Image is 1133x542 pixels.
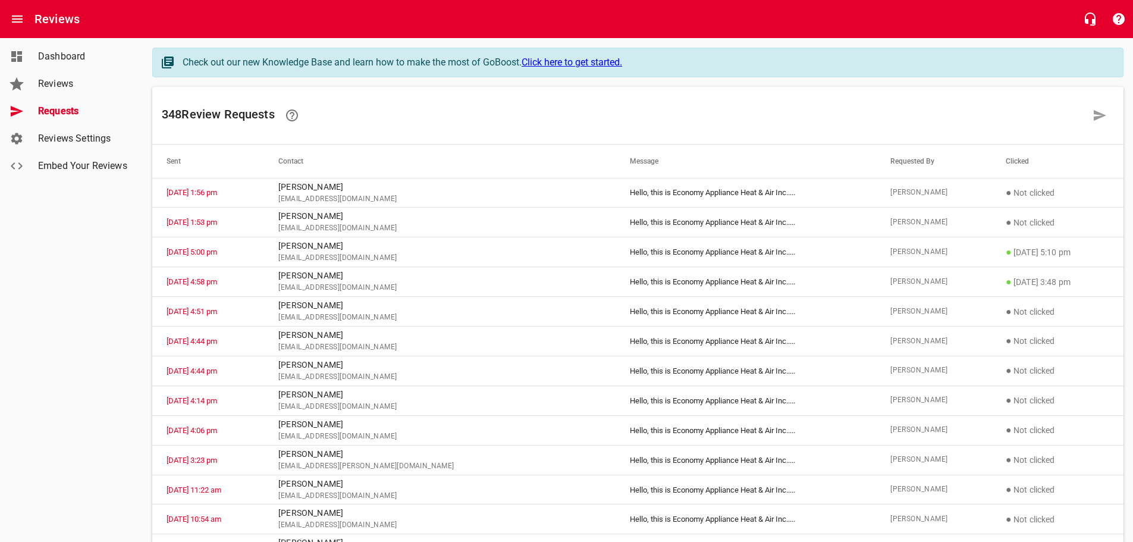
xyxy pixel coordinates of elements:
[38,131,128,146] span: Reviews Settings
[38,159,128,173] span: Embed Your Reviews
[616,445,876,475] td: Hello, this is Economy Appliance Heat & Air Inc.. ...
[278,210,601,223] p: [PERSON_NAME]
[890,336,977,347] span: [PERSON_NAME]
[890,484,977,496] span: [PERSON_NAME]
[890,513,977,525] span: [PERSON_NAME]
[890,217,977,228] span: [PERSON_NAME]
[167,307,217,316] a: [DATE] 4:51 pm
[616,297,876,327] td: Hello, this is Economy Appliance Heat & Air Inc.. ...
[616,145,876,178] th: Message
[991,145,1123,178] th: Clicked
[278,371,601,383] span: [EMAIL_ADDRESS][DOMAIN_NAME]
[278,282,601,294] span: [EMAIL_ADDRESS][DOMAIN_NAME]
[616,208,876,237] td: Hello, this is Economy Appliance Heat & Air Inc.. ...
[1006,423,1109,437] p: Not clicked
[1076,5,1104,33] button: Live Chat
[1085,101,1114,130] a: Request a review
[278,193,601,205] span: [EMAIL_ADDRESS][DOMAIN_NAME]
[1006,454,1012,465] span: ●
[167,426,217,435] a: [DATE] 4:06 pm
[278,223,601,234] span: [EMAIL_ADDRESS][DOMAIN_NAME]
[278,181,601,193] p: [PERSON_NAME]
[616,178,876,208] td: Hello, this is Economy Appliance Heat & Air Inc.. ...
[1006,186,1109,200] p: Not clicked
[890,454,977,466] span: [PERSON_NAME]
[1006,364,1109,378] p: Not clicked
[278,448,601,460] p: [PERSON_NAME]
[890,424,977,436] span: [PERSON_NAME]
[278,329,601,342] p: [PERSON_NAME]
[890,187,977,199] span: [PERSON_NAME]
[278,240,601,252] p: [PERSON_NAME]
[1006,305,1109,319] p: Not clicked
[890,306,977,318] span: [PERSON_NAME]
[278,431,601,443] span: [EMAIL_ADDRESS][DOMAIN_NAME]
[264,145,616,178] th: Contact
[1006,335,1012,346] span: ●
[278,389,601,401] p: [PERSON_NAME]
[278,490,601,502] span: [EMAIL_ADDRESS][DOMAIN_NAME]
[183,55,1111,70] div: Check out our new Knowledge Base and learn how to make the most of GoBoost.
[616,415,876,445] td: Hello, this is Economy Appliance Heat & Air Inc.. ...
[616,356,876,386] td: Hello, this is Economy Appliance Heat & Air Inc.. ...
[278,359,601,371] p: [PERSON_NAME]
[616,327,876,356] td: Hello, this is Economy Appliance Heat & Air Inc.. ...
[167,485,221,494] a: [DATE] 11:22 am
[1006,215,1109,230] p: Not clicked
[1006,394,1012,406] span: ●
[616,237,876,267] td: Hello, this is Economy Appliance Heat & Air Inc.. ...
[890,365,977,377] span: [PERSON_NAME]
[38,49,128,64] span: Dashboard
[3,5,32,33] button: Open drawer
[1006,365,1012,376] span: ●
[278,418,601,431] p: [PERSON_NAME]
[167,247,217,256] a: [DATE] 5:00 pm
[278,252,601,264] span: [EMAIL_ADDRESS][DOMAIN_NAME]
[1006,424,1012,436] span: ●
[167,277,217,286] a: [DATE] 4:58 pm
[34,10,80,29] h6: Reviews
[876,145,991,178] th: Requested By
[1006,217,1012,228] span: ●
[1006,187,1012,198] span: ●
[1006,453,1109,467] p: Not clicked
[1006,483,1109,497] p: Not clicked
[38,104,128,118] span: Requests
[152,145,264,178] th: Sent
[890,276,977,288] span: [PERSON_NAME]
[278,460,601,472] span: [EMAIL_ADDRESS][PERSON_NAME][DOMAIN_NAME]
[278,478,601,490] p: [PERSON_NAME]
[1006,334,1109,348] p: Not clicked
[1006,246,1012,258] span: ●
[278,270,601,282] p: [PERSON_NAME]
[167,456,217,465] a: [DATE] 3:23 pm
[1006,275,1109,289] p: [DATE] 3:48 pm
[616,475,876,505] td: Hello, this is Economy Appliance Heat & Air Inc.. ...
[1006,306,1012,317] span: ●
[522,57,622,68] a: Click here to get started.
[167,366,217,375] a: [DATE] 4:44 pm
[1006,512,1109,527] p: Not clicked
[167,515,221,524] a: [DATE] 10:54 am
[167,337,217,346] a: [DATE] 4:44 pm
[1006,393,1109,408] p: Not clicked
[616,386,876,415] td: Hello, this is Economy Appliance Heat & Air Inc.. ...
[1104,5,1133,33] button: Support Portal
[167,396,217,405] a: [DATE] 4:14 pm
[278,507,601,519] p: [PERSON_NAME]
[278,312,601,324] span: [EMAIL_ADDRESS][DOMAIN_NAME]
[167,188,217,197] a: [DATE] 1:56 pm
[278,299,601,312] p: [PERSON_NAME]
[616,267,876,297] td: Hello, this is Economy Appliance Heat & Air Inc.. ...
[890,394,977,406] span: [PERSON_NAME]
[278,519,601,531] span: [EMAIL_ADDRESS][DOMAIN_NAME]
[278,401,601,413] span: [EMAIL_ADDRESS][DOMAIN_NAME]
[1006,513,1012,525] span: ●
[167,218,217,227] a: [DATE] 1:53 pm
[162,101,1085,130] h6: 348 Review Request s
[1006,245,1109,259] p: [DATE] 5:10 pm
[278,101,306,130] a: Learn how requesting reviews can improve your online presence
[890,246,977,258] span: [PERSON_NAME]
[1006,484,1012,495] span: ●
[278,342,601,353] span: [EMAIL_ADDRESS][DOMAIN_NAME]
